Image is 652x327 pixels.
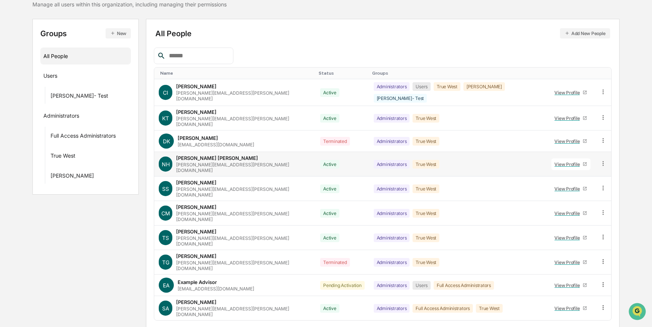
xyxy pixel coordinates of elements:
span: CM [161,210,170,216]
div: Toggle SortBy [550,71,592,76]
span: Data Lookup [15,109,48,117]
div: Terminated [320,137,350,146]
div: [PERSON_NAME][EMAIL_ADDRESS][PERSON_NAME][DOMAIN_NAME] [176,235,311,247]
a: View Profile [551,183,591,195]
a: 🔎Data Lookup [5,106,51,120]
div: We're available if you need us! [26,65,95,71]
div: Manage all users within this organization, including managing their permissions [32,1,227,8]
div: View Profile [555,235,583,241]
div: True West [434,82,460,91]
span: Preclearance [15,95,49,103]
img: 1746055101610-c473b297-6a78-478c-a979-82029cc54cd1 [8,58,21,71]
div: [PERSON_NAME] [176,299,216,305]
div: True West [413,160,439,169]
div: Toggle SortBy [319,71,366,76]
div: [PERSON_NAME]- Test [374,94,427,103]
div: 🗄️ [55,96,61,102]
div: Groups [40,28,131,38]
div: View Profile [555,161,583,167]
div: Start new chat [26,58,124,65]
div: View Profile [555,282,583,288]
div: True West [476,304,503,313]
a: 🗄️Attestations [52,92,97,106]
div: [PERSON_NAME][EMAIL_ADDRESS][PERSON_NAME][DOMAIN_NAME] [176,186,311,198]
div: Active [320,184,339,193]
div: True West [413,209,439,218]
div: Full Access Administrators [434,281,494,290]
div: View Profile [555,186,583,192]
p: How can we help? [8,16,137,28]
div: Example Advisor [178,279,217,285]
div: [PERSON_NAME][EMAIL_ADDRESS][PERSON_NAME][DOMAIN_NAME] [176,162,311,173]
div: All People [155,28,610,38]
div: Active [320,114,339,123]
button: Start new chat [128,60,137,69]
span: NH [162,161,170,167]
div: Toggle SortBy [160,71,313,76]
span: CI [163,89,168,96]
div: [EMAIL_ADDRESS][DOMAIN_NAME] [178,286,254,292]
div: Administrators [374,258,410,267]
div: View Profile [555,115,583,121]
div: Users [413,82,431,91]
a: View Profile [551,158,591,170]
a: View Profile [551,256,591,268]
iframe: Open customer support [628,302,648,322]
button: New [106,28,131,38]
div: [PERSON_NAME][EMAIL_ADDRESS][PERSON_NAME][DOMAIN_NAME] [176,211,311,222]
span: Pylon [75,128,91,134]
div: [EMAIL_ADDRESS][DOMAIN_NAME] [178,142,254,147]
div: Terminated [320,258,350,267]
div: [PERSON_NAME] [176,253,216,259]
div: [PERSON_NAME][EMAIL_ADDRESS][PERSON_NAME][DOMAIN_NAME] [176,116,311,127]
div: True West [413,233,439,242]
div: Active [320,304,339,313]
button: Add New People [560,28,610,38]
div: [PERSON_NAME] [51,172,94,181]
div: View Profile [555,210,583,216]
div: Active [320,209,339,218]
div: [PERSON_NAME][EMAIL_ADDRESS][PERSON_NAME][DOMAIN_NAME] [176,90,311,101]
div: All People [43,50,128,62]
div: Active [320,233,339,242]
div: True West [413,184,439,193]
a: View Profile [551,279,591,291]
a: View Profile [551,232,591,244]
div: [PERSON_NAME] [176,83,216,89]
div: Administrators [374,82,410,91]
div: Administrators [374,233,410,242]
div: True West [51,152,75,161]
div: Full Access Administrators [413,304,473,313]
div: Administrators [374,160,410,169]
span: KT [162,115,169,121]
div: 🔎 [8,110,14,116]
a: Powered byPylon [53,127,91,134]
div: Administrators [374,137,410,146]
a: View Profile [551,112,591,124]
div: Toggle SortBy [372,71,544,76]
div: [PERSON_NAME] [PERSON_NAME] [176,155,258,161]
a: View Profile [551,207,591,219]
span: SS [162,186,169,192]
div: Active [320,160,339,169]
div: Administrators [374,114,410,123]
span: TS [162,235,169,241]
span: Attestations [62,95,94,103]
a: View Profile [551,135,591,147]
div: View Profile [555,306,583,311]
div: Active [320,88,339,97]
div: [PERSON_NAME] [176,109,216,115]
div: [PERSON_NAME]- Test [51,92,108,101]
span: TG [162,259,169,266]
a: 🖐️Preclearance [5,92,52,106]
div: 🖐️ [8,96,14,102]
div: View Profile [555,259,583,265]
div: Administrators [374,184,410,193]
div: [PERSON_NAME] [176,180,216,186]
div: [PERSON_NAME] [176,204,216,210]
div: True West [413,258,439,267]
div: [PERSON_NAME] [176,229,216,235]
div: Toggle SortBy [601,71,608,76]
div: Administrators [374,304,410,313]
